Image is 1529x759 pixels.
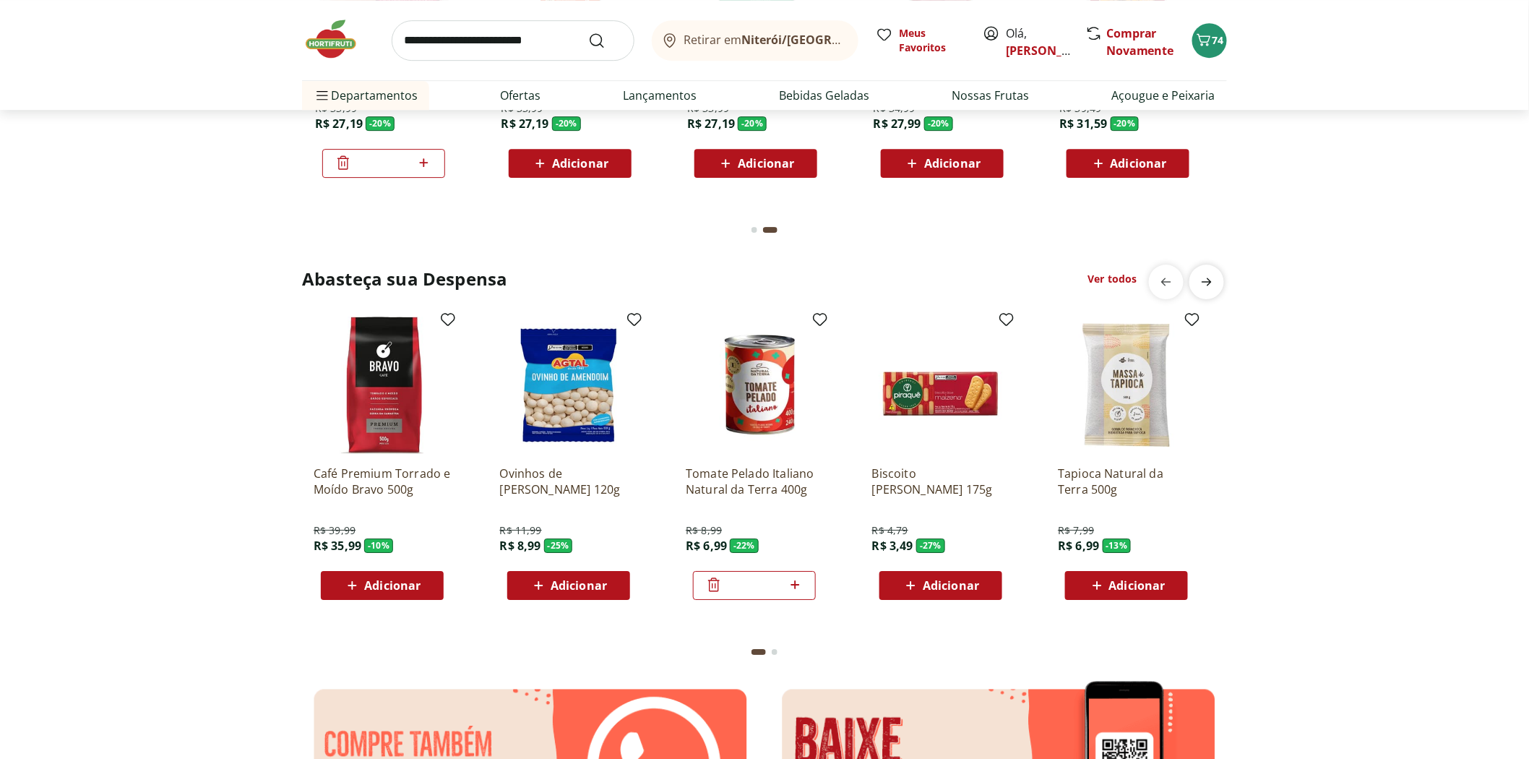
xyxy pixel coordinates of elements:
[738,158,794,169] span: Adicionar
[1106,25,1174,59] a: Comprar Novamente
[1109,580,1166,591] span: Adicionar
[552,116,581,131] span: - 20 %
[730,539,759,553] span: - 22 %
[1058,317,1195,454] img: Tapioca Natural da Terra 500g
[314,523,356,538] span: R$ 39,99
[500,87,540,104] a: Ofertas
[544,539,573,553] span: - 25 %
[686,466,823,497] a: Tomate Pelado Italiano Natural da Terra 400g
[1006,25,1070,59] span: Olá,
[1213,33,1224,47] span: 74
[314,317,451,454] img: Café Premium Torrado e Moído Bravo 500g
[872,523,908,538] span: R$ 4,79
[760,213,780,247] button: Current page from fs-carousel
[1067,149,1189,178] button: Adicionar
[392,20,634,61] input: search
[876,26,965,55] a: Meus Favoritos
[686,317,823,454] img: Tomate Pelado Italiano Natural da Terra 400g
[742,32,907,48] b: Niterói/[GEOGRAPHIC_DATA]
[500,317,637,454] img: Ovinhos de Amendoim Agtal 120g
[780,87,870,104] a: Bebidas Geladas
[952,87,1030,104] a: Nossas Frutas
[687,116,735,132] span: R$ 27,19
[881,149,1004,178] button: Adicionar
[684,33,844,46] span: Retirar em
[314,78,331,113] button: Menu
[500,538,541,554] span: R$ 8,99
[923,580,979,591] span: Adicionar
[872,317,1009,454] img: Biscoito Maizena Piraque 175g
[1111,158,1167,169] span: Adicionar
[749,213,760,247] button: Go to page 1 from fs-carousel
[879,571,1002,600] button: Adicionar
[501,116,549,132] span: R$ 27,19
[366,116,395,131] span: - 20 %
[321,571,444,600] button: Adicionar
[623,87,697,104] a: Lançamentos
[315,116,363,132] span: R$ 27,19
[1112,87,1215,104] a: Açougue e Peixaria
[1059,116,1107,132] span: R$ 31,59
[1149,265,1184,299] button: previous
[500,523,542,538] span: R$ 11,99
[924,158,981,169] span: Adicionar
[1088,272,1137,286] a: Ver todos
[1058,466,1195,497] a: Tapioca Natural da Terra 500g
[364,539,393,553] span: - 10 %
[1192,23,1227,58] button: Carrinho
[1111,116,1140,131] span: - 20 %
[302,17,374,61] img: Hortifruti
[1065,571,1188,600] button: Adicionar
[652,20,858,61] button: Retirar emNiterói/[GEOGRAPHIC_DATA]
[314,78,418,113] span: Departamentos
[769,635,780,669] button: Go to page 2 from fs-carousel
[1058,523,1094,538] span: R$ 7,99
[364,580,421,591] span: Adicionar
[686,523,722,538] span: R$ 8,99
[1006,43,1100,59] a: [PERSON_NAME]
[916,539,945,553] span: - 27 %
[1103,539,1132,553] span: - 13 %
[552,158,608,169] span: Adicionar
[1058,538,1099,554] span: R$ 6,99
[551,580,607,591] span: Adicionar
[507,571,630,600] button: Adicionar
[302,267,507,291] h2: Abasteça sua Despensa
[874,116,921,132] span: R$ 27,99
[694,149,817,178] button: Adicionar
[314,466,451,497] a: Café Premium Torrado e Moído Bravo 500g
[686,538,727,554] span: R$ 6,99
[872,538,913,554] span: R$ 3,49
[899,26,965,55] span: Meus Favoritos
[588,32,623,49] button: Submit Search
[314,538,361,554] span: R$ 35,99
[738,116,767,131] span: - 20 %
[872,466,1009,497] a: Biscoito [PERSON_NAME] 175g
[749,635,769,669] button: Current page from fs-carousel
[500,466,637,497] a: Ovinhos de [PERSON_NAME] 120g
[924,116,953,131] span: - 20 %
[1189,265,1224,299] button: next
[509,149,632,178] button: Adicionar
